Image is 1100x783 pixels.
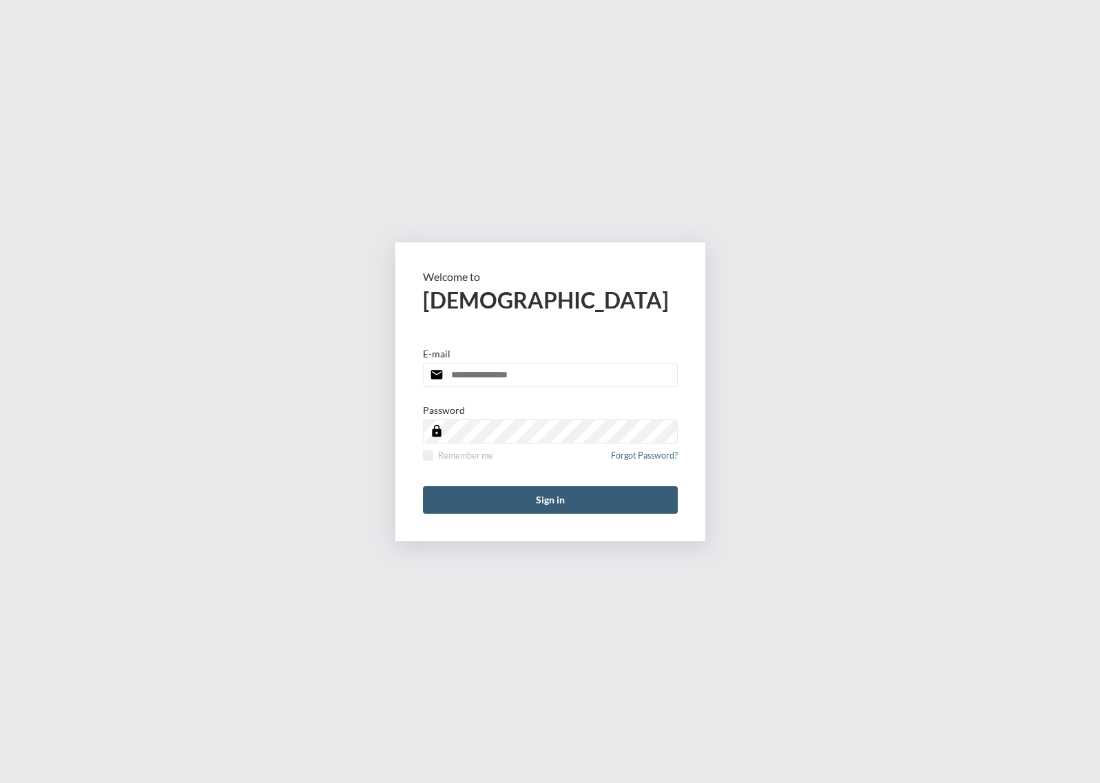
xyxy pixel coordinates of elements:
[423,404,465,416] p: Password
[423,286,678,313] h2: [DEMOGRAPHIC_DATA]
[423,348,450,359] p: E-mail
[423,270,678,283] p: Welcome to
[423,450,493,461] label: Remember me
[423,486,678,514] button: Sign in
[611,450,678,469] a: Forgot Password?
